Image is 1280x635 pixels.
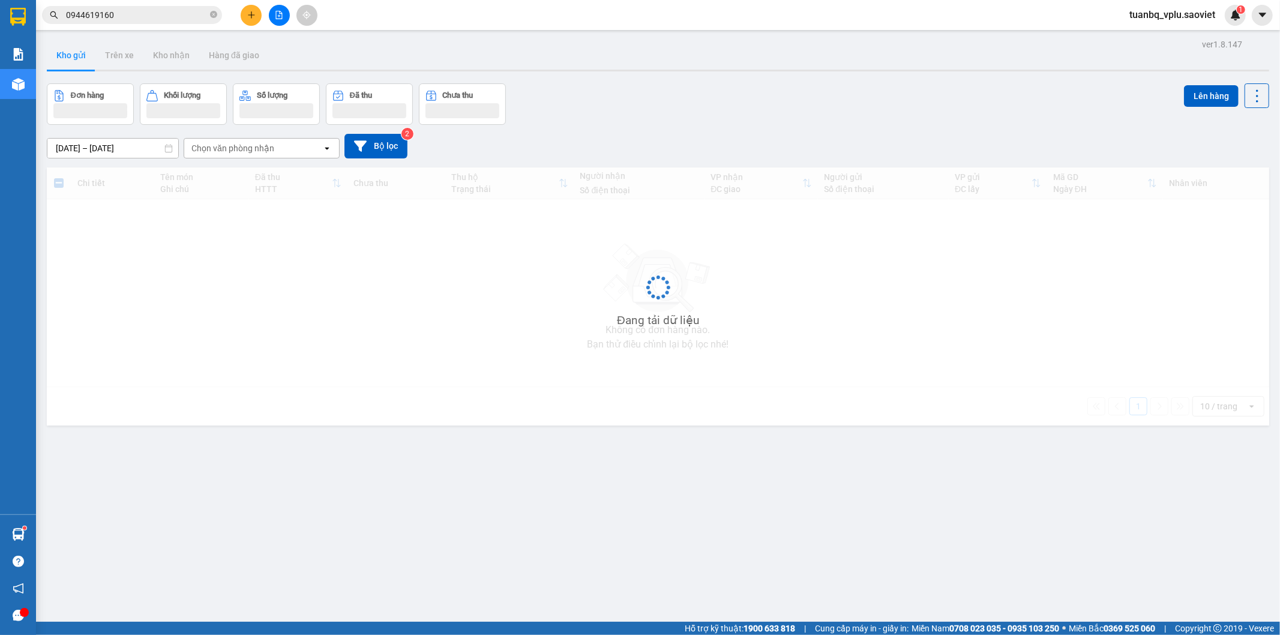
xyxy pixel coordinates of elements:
button: Số lượng [233,83,320,125]
div: Đã thu [350,91,372,100]
h2: G56NTXLB [7,70,97,89]
div: Khối lượng [164,91,200,100]
sup: 1 [1237,5,1245,14]
span: file-add [275,11,283,19]
button: plus [241,5,262,26]
span: copyright [1213,624,1222,633]
span: Cung cấp máy in - giấy in: [815,622,909,635]
sup: 2 [401,128,413,140]
strong: 0369 525 060 [1104,624,1155,633]
button: Kho nhận [143,41,199,70]
button: Đơn hàng [47,83,134,125]
div: Chưa thu [443,91,473,100]
button: Trên xe [95,41,143,70]
input: Select a date range. [47,139,178,158]
span: tuanbq_vplu.saoviet [1120,7,1225,22]
span: Miền Nam [912,622,1059,635]
span: close-circle [210,10,217,21]
div: Chọn văn phòng nhận [191,142,274,154]
strong: 0708 023 035 - 0935 103 250 [949,624,1059,633]
button: Khối lượng [140,83,227,125]
span: Hỗ trợ kỹ thuật: [685,622,795,635]
div: Số lượng [257,91,287,100]
img: logo-vxr [10,8,26,26]
img: solution-icon [12,48,25,61]
span: 1 [1239,5,1243,14]
button: Đã thu [326,83,413,125]
button: Bộ lọc [344,134,407,158]
span: caret-down [1257,10,1268,20]
sup: 1 [23,526,26,530]
button: Chưa thu [419,83,506,125]
span: | [804,622,806,635]
b: Sao Việt [73,28,146,48]
strong: 1900 633 818 [744,624,795,633]
span: | [1164,622,1166,635]
img: warehouse-icon [12,528,25,541]
button: caret-down [1252,5,1273,26]
span: Miền Bắc [1069,622,1155,635]
b: [DOMAIN_NAME] [160,10,290,29]
span: close-circle [210,11,217,18]
span: notification [13,583,24,594]
div: ver 1.8.147 [1202,38,1242,51]
img: warehouse-icon [12,78,25,91]
button: Kho gửi [47,41,95,70]
span: ⚪️ [1062,626,1066,631]
button: aim [296,5,317,26]
svg: open [322,143,332,153]
span: question-circle [13,556,24,567]
img: logo.jpg [7,10,67,70]
div: Đang tải dữ liệu [617,311,699,330]
button: file-add [269,5,290,26]
div: Đơn hàng [71,91,104,100]
button: Lên hàng [1184,85,1239,107]
span: plus [247,11,256,19]
h2: VP Nhận: VP 7 [PERSON_NAME] [63,70,290,145]
button: Hàng đã giao [199,41,269,70]
span: search [50,11,58,19]
img: icon-new-feature [1230,10,1241,20]
span: message [13,610,24,621]
input: Tìm tên, số ĐT hoặc mã đơn [66,8,208,22]
span: aim [302,11,311,19]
